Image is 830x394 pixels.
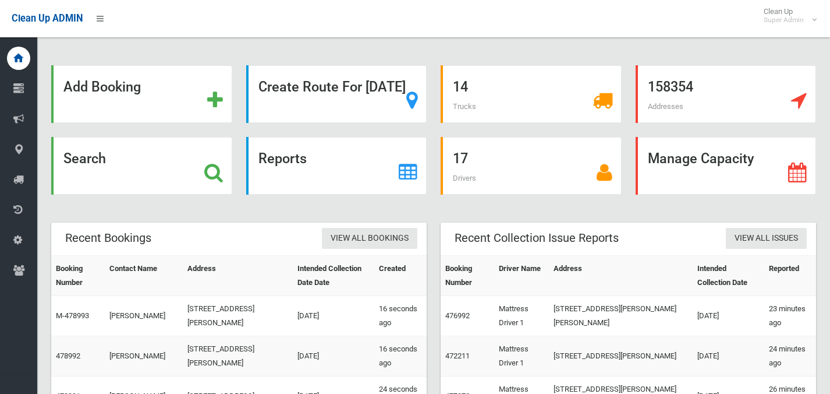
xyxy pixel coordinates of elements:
span: Drivers [453,174,476,182]
a: 17 Drivers [441,137,622,195]
td: Mattress Driver 1 [494,296,549,336]
a: 158354 Addresses [636,65,817,123]
a: Search [51,137,232,195]
td: [DATE] [293,296,374,336]
span: Addresses [648,102,683,111]
strong: Create Route For [DATE] [258,79,406,95]
a: View All Bookings [322,228,417,249]
a: Add Booking [51,65,232,123]
th: Address [549,256,693,296]
td: [PERSON_NAME] [105,296,183,336]
td: Mattress Driver 1 [494,336,549,377]
th: Reported [764,256,816,296]
td: [STREET_ADDRESS][PERSON_NAME] [183,336,293,377]
a: 476992 [445,311,470,320]
td: [STREET_ADDRESS][PERSON_NAME] [183,296,293,336]
header: Recent Collection Issue Reports [441,227,633,249]
td: [DATE] [693,296,764,336]
a: Reports [246,137,427,195]
th: Booking Number [51,256,105,296]
th: Driver Name [494,256,549,296]
strong: 158354 [648,79,693,95]
span: Trucks [453,102,476,111]
th: Intended Collection Date [693,256,764,296]
td: 23 minutes ago [764,296,816,336]
th: Intended Collection Date Date [293,256,374,296]
a: M-478993 [56,311,89,320]
strong: Manage Capacity [648,150,754,167]
a: Manage Capacity [636,137,817,195]
td: [STREET_ADDRESS][PERSON_NAME][PERSON_NAME] [549,296,693,336]
span: Clean Up ADMIN [12,13,83,24]
a: View All Issues [726,228,807,249]
strong: 14 [453,79,468,95]
strong: 17 [453,150,468,167]
strong: Reports [258,150,307,167]
td: 16 seconds ago [374,296,427,336]
strong: Add Booking [63,79,141,95]
th: Created [374,256,427,296]
th: Contact Name [105,256,183,296]
td: [DATE] [693,336,764,377]
a: 472211 [445,351,470,360]
small: Super Admin [764,16,804,24]
header: Recent Bookings [51,227,165,249]
td: [PERSON_NAME] [105,336,183,377]
td: [STREET_ADDRESS][PERSON_NAME] [549,336,693,377]
th: Booking Number [441,256,494,296]
a: 14 Trucks [441,65,622,123]
td: 24 minutes ago [764,336,816,377]
a: 478992 [56,351,80,360]
span: Clean Up [758,7,815,24]
th: Address [183,256,293,296]
a: Create Route For [DATE] [246,65,427,123]
td: [DATE] [293,336,374,377]
strong: Search [63,150,106,167]
td: 16 seconds ago [374,336,427,377]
